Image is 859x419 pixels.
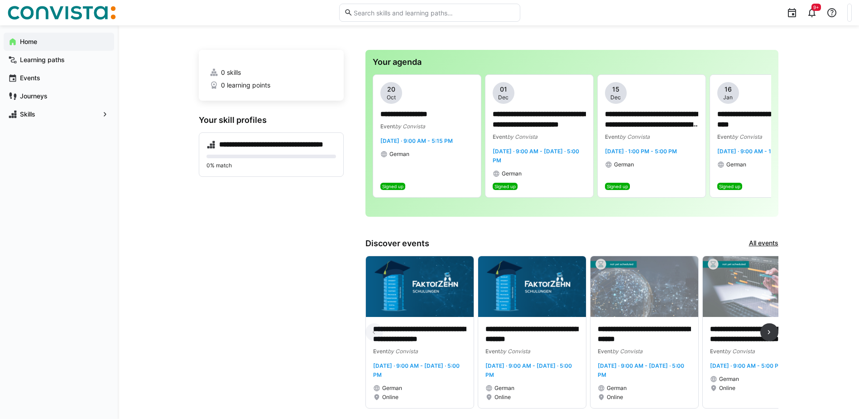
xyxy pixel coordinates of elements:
span: 9+ [813,5,819,10]
span: Event [493,133,507,140]
span: [DATE] · 9:00 AM - [DATE] · 5:00 PM [493,148,579,164]
span: Jan [723,94,733,101]
h3: Your agenda [373,57,771,67]
span: Dec [498,94,509,101]
span: Event [710,348,725,355]
span: [DATE] · 9:00 AM - [DATE] · 5:00 PM [598,362,684,378]
a: All events [749,239,778,248]
span: 20 [387,85,395,94]
span: 15 [612,85,619,94]
span: Signed up [719,184,740,189]
span: by Convista [395,123,425,130]
span: by Convista [388,348,418,355]
img: image [703,256,811,317]
img: image [590,256,698,317]
span: German [726,161,746,168]
span: German [719,375,739,383]
span: Event [485,348,500,355]
span: Dec [610,94,621,101]
span: German [494,385,514,392]
span: Oct [387,94,396,101]
span: Online [607,394,623,401]
span: 0 learning points [221,81,270,90]
span: Signed up [607,184,628,189]
span: by Convista [732,133,762,140]
span: German [502,170,522,177]
span: German [382,385,402,392]
span: Event [373,348,388,355]
span: Online [719,385,735,392]
span: [DATE] · 9:00 AM - 11:00 AM [717,148,793,155]
img: image [478,256,586,317]
span: Event [605,133,619,140]
span: by Convista [612,348,643,355]
span: Online [382,394,398,401]
span: [DATE] · 9:00 AM - [DATE] · 5:00 PM [373,362,460,378]
input: Search skills and learning paths… [353,9,515,17]
span: Event [598,348,612,355]
span: Event [717,133,732,140]
span: German [389,151,409,158]
span: German [607,385,627,392]
span: Signed up [382,184,403,189]
span: 16 [725,85,732,94]
span: 0 skills [221,68,241,77]
span: [DATE] · 9:00 AM - 5:00 PM [710,362,783,369]
span: 01 [500,85,507,94]
span: by Convista [619,133,650,140]
h3: Discover events [365,239,429,248]
a: 0 skills [210,68,333,77]
span: by Convista [725,348,755,355]
img: image [366,256,474,317]
span: Online [494,394,511,401]
span: [DATE] · 1:00 PM - 5:00 PM [605,148,677,155]
h3: Your skill profiles [199,115,344,125]
span: German [614,161,634,168]
span: [DATE] · 9:00 AM - [DATE] · 5:00 PM [485,362,572,378]
span: by Convista [500,348,530,355]
span: by Convista [507,133,537,140]
span: Signed up [494,184,516,189]
p: 0% match [206,162,336,169]
span: Event [380,123,395,130]
span: [DATE] · 9:00 AM - 5:15 PM [380,137,453,144]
